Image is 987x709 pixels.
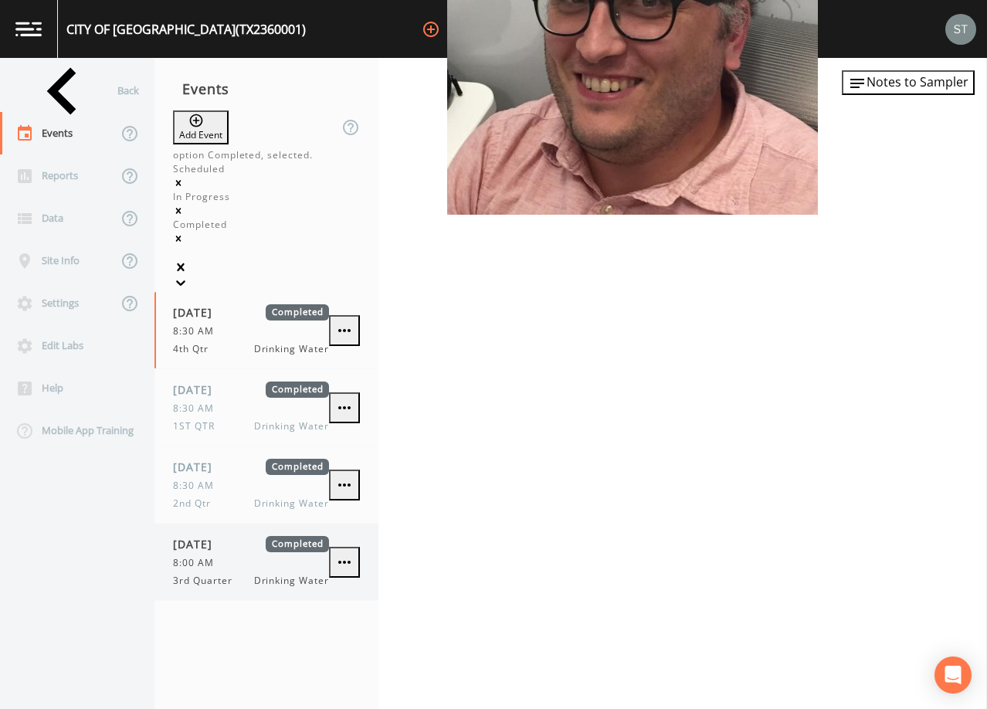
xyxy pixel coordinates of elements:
[173,162,360,176] div: Scheduled
[173,304,223,321] span: [DATE]
[266,536,329,552] span: Completed
[254,574,329,588] span: Drinking Water
[173,497,220,511] span: 2nd Qtr
[173,556,223,570] span: 8:00 AM
[173,176,360,190] div: Remove Scheduled
[254,497,329,511] span: Drinking Water
[173,204,360,218] div: Remove In Progress
[254,419,329,433] span: Drinking Water
[154,292,378,369] a: [DATE]Completed8:30 AM4th QtrDrinking Water
[173,110,229,144] button: Add Event
[934,656,972,694] div: Open Intercom Messenger
[266,382,329,398] span: Completed
[154,70,378,108] div: Events
[842,70,975,95] button: Notes to Sampler
[173,479,223,493] span: 8:30 AM
[154,369,378,446] a: [DATE]Completed8:30 AM1ST QTRDrinking Water
[173,419,224,433] span: 1ST QTR
[173,574,242,588] span: 3rd Quarter
[173,402,223,416] span: 8:30 AM
[173,232,360,246] div: Remove Completed
[173,342,218,356] span: 4th Qtr
[154,524,378,601] a: [DATE]Completed8:00 AM3rd QuarterDrinking Water
[173,382,223,398] span: [DATE]
[173,459,223,475] span: [DATE]
[173,218,360,232] div: Completed
[15,22,42,36] img: logo
[867,73,968,90] span: Notes to Sampler
[254,342,329,356] span: Drinking Water
[173,324,223,338] span: 8:30 AM
[945,14,976,45] img: cb9926319991c592eb2b4c75d39c237f
[173,536,223,552] span: [DATE]
[173,148,313,161] span: option Completed, selected.
[154,446,378,524] a: [DATE]Completed8:30 AM2nd QtrDrinking Water
[66,20,306,39] div: CITY OF [GEOGRAPHIC_DATA] (TX2360001)
[173,190,360,204] div: In Progress
[266,304,329,321] span: Completed
[266,459,329,475] span: Completed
